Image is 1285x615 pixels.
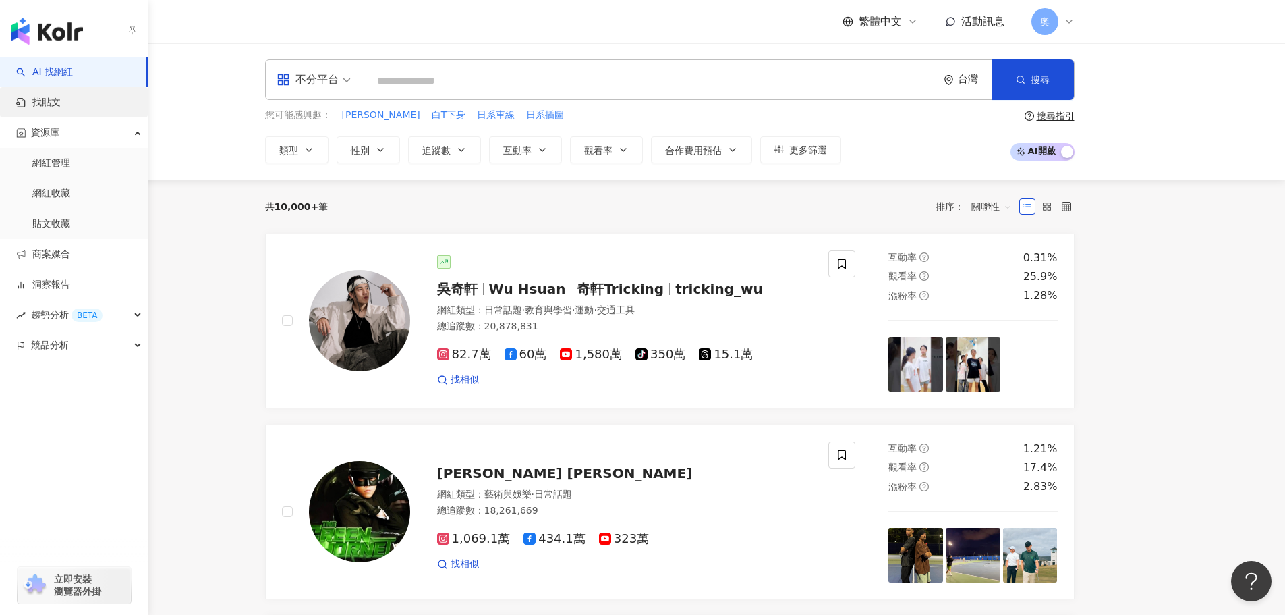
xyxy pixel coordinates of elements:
[1023,269,1058,284] div: 25.9%
[888,462,917,473] span: 觀看率
[437,320,813,333] div: 總追蹤數 ： 20,878,831
[888,271,917,282] span: 觀看率
[919,252,929,262] span: question-circle
[961,15,1004,28] span: 活動訊息
[277,73,290,86] span: appstore
[437,373,479,387] a: 找相似
[919,291,929,300] span: question-circle
[534,489,572,500] span: 日常話題
[437,488,813,502] div: 網紅類型 ：
[342,109,420,122] span: [PERSON_NAME]
[577,281,664,297] span: 奇軒Tricking
[265,109,331,122] span: 您可能感興趣：
[919,444,929,453] span: question-circle
[523,532,586,546] span: 434.1萬
[525,304,572,315] span: 教育與學習
[265,136,329,163] button: 類型
[888,337,943,392] img: post-image
[992,59,1074,100] button: 搜尋
[437,504,813,518] div: 總追蹤數 ： 18,261,669
[16,96,61,109] a: 找貼文
[484,304,522,315] span: 日常話題
[1003,528,1058,583] img: post-image
[31,300,103,330] span: 趨勢分析
[522,304,525,315] span: ·
[1040,14,1050,29] span: 奧
[575,304,594,315] span: 運動
[651,136,752,163] button: 合作費用預估
[760,136,841,163] button: 更多篩選
[570,136,643,163] button: 觀看率
[437,304,813,317] div: 網紅類型 ：
[309,270,410,371] img: KOL Avatar
[789,144,827,155] span: 更多篩選
[16,248,70,261] a: 商案媒合
[572,304,575,315] span: ·
[1023,288,1058,303] div: 1.28%
[11,18,83,45] img: logo
[1231,561,1272,601] iframe: Help Scout Beacon - Open
[584,145,612,156] span: 觀看率
[675,281,763,297] span: tricking_wu
[525,108,565,123] button: 日系插圖
[919,482,929,491] span: question-circle
[408,136,481,163] button: 追蹤數
[888,443,917,454] span: 互動率
[432,109,466,122] span: 白T下身
[451,558,479,571] span: 找相似
[1031,74,1050,85] span: 搜尋
[888,528,943,583] img: post-image
[279,145,298,156] span: 類型
[1025,111,1034,121] span: question-circle
[919,271,929,281] span: question-circle
[665,145,722,156] span: 合作費用預估
[484,489,532,500] span: 藝術與娛樂
[265,201,329,212] div: 共 筆
[594,304,596,315] span: ·
[888,481,917,492] span: 漲粉率
[1003,337,1058,392] img: post-image
[476,108,515,123] button: 日系車線
[341,108,421,123] button: [PERSON_NAME]
[72,309,103,322] div: BETA
[635,348,685,362] span: 350萬
[489,281,566,297] span: Wu Hsuan
[54,573,101,597] span: 立即安裝 瀏覽器外掛
[946,337,1000,392] img: post-image
[275,201,319,212] span: 10,000+
[699,348,753,362] span: 15.1萬
[532,489,534,500] span: ·
[337,136,400,163] button: 性別
[16,278,70,292] a: 洞察報告
[265,425,1075,599] a: KOL Avatar[PERSON_NAME] [PERSON_NAME]網紅類型：藝術與娛樂·日常話題總追蹤數：18,261,6691,069.1萬434.1萬323萬找相似互動率questi...
[16,311,26,320] span: rise
[437,465,693,481] span: [PERSON_NAME] [PERSON_NAME]
[1037,111,1075,122] div: 搜尋指引
[888,252,917,263] span: 互動率
[859,14,902,29] span: 繁體中文
[971,196,1012,217] span: 關聯性
[1023,442,1058,456] div: 1.21%
[946,528,1000,583] img: post-image
[309,461,410,562] img: KOL Avatar
[431,108,467,123] button: 白T下身
[944,75,954,85] span: environment
[1023,460,1058,475] div: 17.4%
[451,373,479,387] span: 找相似
[1023,479,1058,494] div: 2.83%
[437,532,511,546] span: 1,069.1萬
[31,330,69,360] span: 競品分析
[503,145,532,156] span: 互動率
[265,234,1075,408] a: KOL Avatar吳奇軒Wu Hsuan奇軒Trickingtricking_wu網紅類型：日常話題·教育與學習·運動·交通工具總追蹤數：20,878,83182.7萬60萬1,580萬350...
[351,145,370,156] span: 性別
[32,157,70,170] a: 網紅管理
[422,145,451,156] span: 追蹤數
[477,109,515,122] span: 日系車線
[277,69,339,90] div: 不分平台
[437,281,478,297] span: 吳奇軒
[32,187,70,200] a: 網紅收藏
[16,65,73,79] a: searchAI 找網紅
[505,348,547,362] span: 60萬
[958,74,992,85] div: 台灣
[888,290,917,301] span: 漲粉率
